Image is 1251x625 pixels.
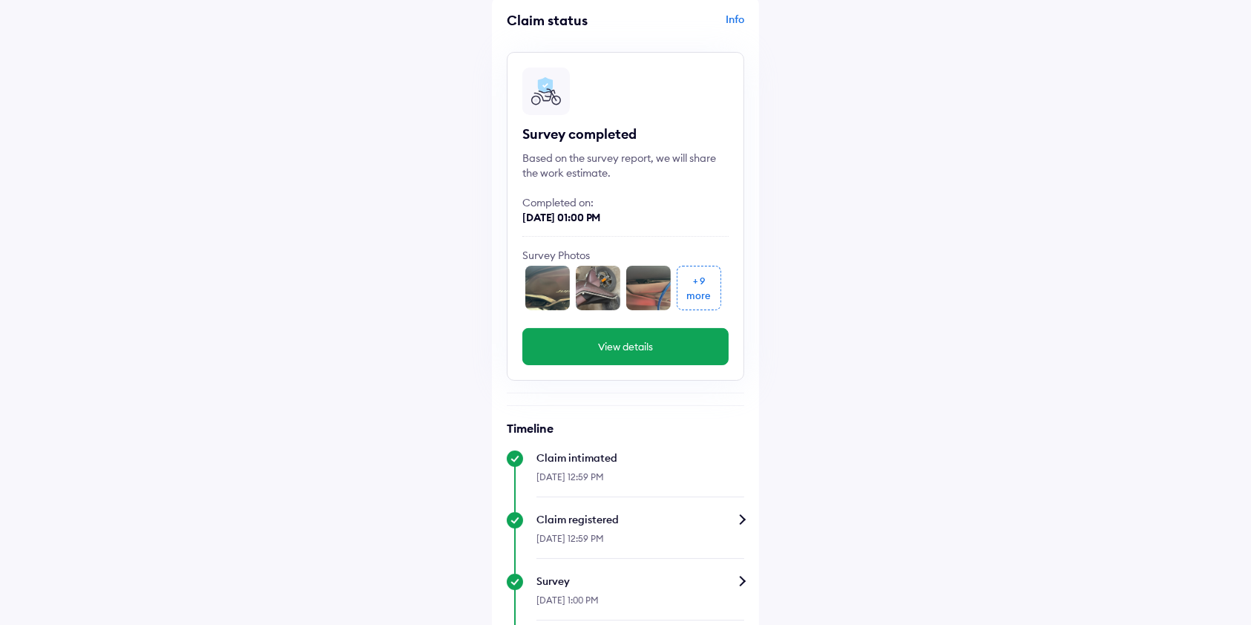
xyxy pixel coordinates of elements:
[629,12,744,40] div: Info
[522,328,729,365] button: View details
[522,248,729,263] div: Survey Photos
[693,273,705,288] div: + 9
[522,210,729,225] div: [DATE] 01:00 PM
[507,12,622,29] div: Claim status
[522,195,729,210] div: Completed on:
[536,451,744,465] div: Claim intimated
[522,151,729,180] div: Based on the survey report, we will share the work estimate.
[536,465,744,497] div: [DATE] 12:59 PM
[507,421,744,436] h6: Timeline
[536,527,744,559] div: [DATE] 12:59 PM
[536,574,744,589] div: Survey
[522,125,729,143] div: Survey completed
[536,589,744,621] div: [DATE] 1:00 PM
[536,512,744,527] div: Claim registered
[687,288,712,303] div: more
